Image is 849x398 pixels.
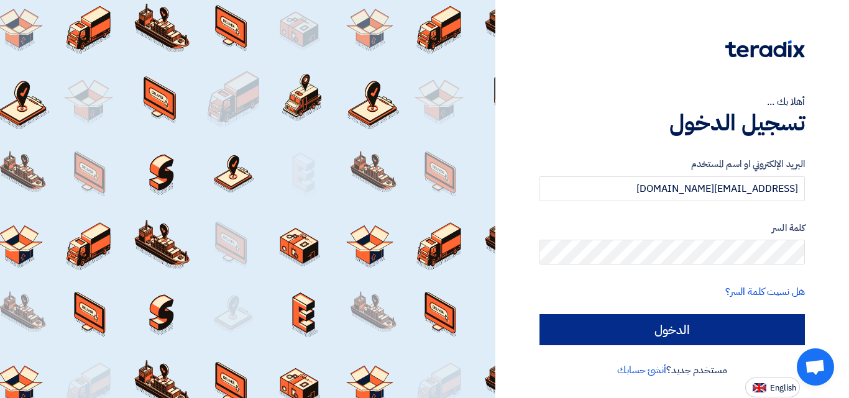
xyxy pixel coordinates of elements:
[539,314,805,345] input: الدخول
[539,109,805,137] h1: تسجيل الدخول
[753,383,766,392] img: en-US.png
[539,157,805,171] label: البريد الإلكتروني او اسم المستخدم
[539,94,805,109] div: أهلا بك ...
[617,363,666,378] a: أنشئ حسابك
[797,348,834,386] a: Open chat
[745,378,800,397] button: English
[539,221,805,235] label: كلمة السر
[539,176,805,201] input: أدخل بريد العمل الإلكتروني او اسم المستخدم الخاص بك ...
[539,363,805,378] div: مستخدم جديد؟
[725,284,805,299] a: هل نسيت كلمة السر؟
[770,384,796,392] span: English
[725,40,805,58] img: Teradix logo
